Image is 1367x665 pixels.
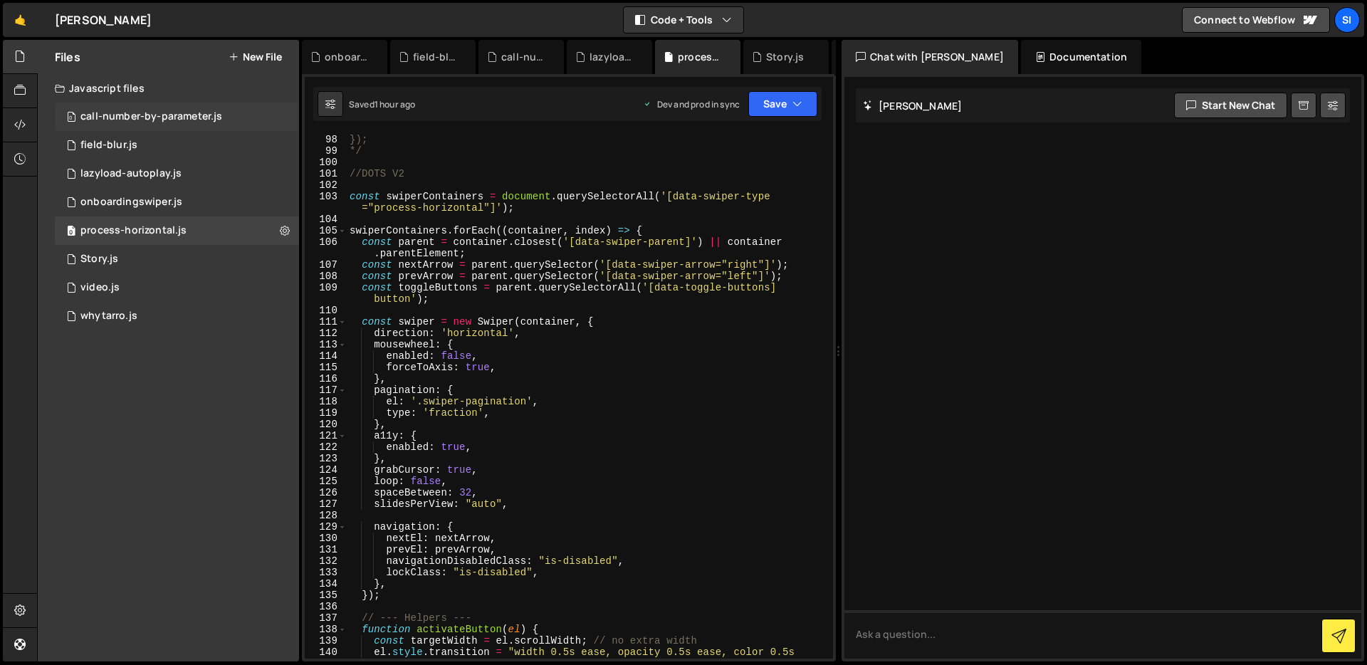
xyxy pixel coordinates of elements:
div: Story.js [80,253,118,266]
div: 127 [305,498,347,510]
button: Start new chat [1174,93,1287,118]
div: 12473/36600.js [55,302,299,330]
div: 130 [305,533,347,544]
div: Documentation [1021,40,1141,74]
div: 12473/31387.js [55,245,299,273]
div: 116 [305,373,347,384]
div: 104 [305,214,347,225]
div: 118 [305,396,347,407]
div: 106 [305,236,347,259]
div: 137 [305,612,347,624]
h2: Files [55,49,80,65]
div: onboardingswiper.js [325,50,370,64]
div: Saved [349,98,415,110]
div: 12473/30236.js [55,159,299,188]
div: whytarro.js [80,310,137,323]
div: 110 [305,305,347,316]
div: field-blur.js [413,50,459,64]
div: 135 [305,590,347,601]
div: 114 [305,350,347,362]
div: call-number-by-parameter.js [80,110,222,123]
div: 117 [305,384,347,396]
div: 12473/42006.js [55,188,299,216]
div: lazyload-autoplay.js [590,50,635,64]
span: 0 [67,226,75,238]
div: 12473/45249.js [55,273,299,302]
div: 122 [305,441,347,453]
div: 100 [305,157,347,168]
a: SI [1334,7,1360,33]
button: New File [229,51,282,63]
div: 108 [305,271,347,282]
div: video.js [80,281,120,294]
div: 115 [305,362,347,373]
a: Connect to Webflow [1182,7,1330,33]
div: 101 [305,168,347,179]
div: Story.js [766,50,804,64]
div: 103 [305,191,347,214]
div: 129 [305,521,347,533]
div: Dev and prod in sync [643,98,740,110]
div: 126 [305,487,347,498]
div: Chat with [PERSON_NAME] [842,40,1018,74]
div: 105 [305,225,347,236]
div: 131 [305,544,347,555]
div: 12473/47229.js [55,216,299,245]
div: 123 [305,453,347,464]
div: 136 [305,601,347,612]
div: 132 [305,555,347,567]
div: 134 [305,578,347,590]
div: 124 [305,464,347,476]
button: Save [748,91,817,117]
h2: [PERSON_NAME] [863,99,962,112]
div: 119 [305,407,347,419]
div: 120 [305,419,347,430]
div: 102 [305,179,347,191]
div: 99 [305,145,347,157]
div: 112 [305,328,347,339]
div: call-number-by-parameter.js [501,50,547,64]
div: 98 [305,134,347,145]
div: [PERSON_NAME] [55,11,152,28]
div: 1 hour ago [375,98,416,110]
span: 0 [67,112,75,124]
div: 121 [305,430,347,441]
div: onboardingswiper.js [80,196,182,209]
div: 107 [305,259,347,271]
div: 111 [305,316,347,328]
div: field-blur.js [80,139,137,152]
div: 128 [305,510,347,521]
div: 12473/34694.js [55,103,299,131]
button: Code + Tools [624,7,743,33]
div: 113 [305,339,347,350]
div: 125 [305,476,347,487]
div: Javascript files [38,74,299,103]
div: 139 [305,635,347,646]
div: 133 [305,567,347,578]
div: process-horizontal.js [678,50,723,64]
div: 138 [305,624,347,635]
div: lazyload-autoplay.js [80,167,182,180]
div: 12473/40657.js [55,131,299,159]
div: 109 [305,282,347,305]
a: 🤙 [3,3,38,37]
div: process-horizontal.js [80,224,187,237]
